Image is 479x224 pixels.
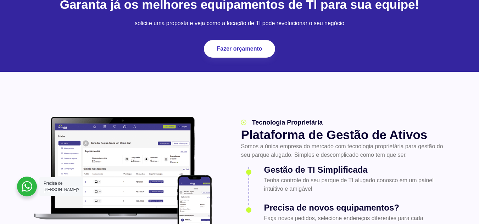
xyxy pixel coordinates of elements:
[30,19,449,28] p: solicite uma proposta e veja como a locação de TI pode revolucionar o seu negócio
[250,118,323,127] span: Tecnologia Proprietária
[320,11,479,224] iframe: Chat Widget
[241,127,446,142] h2: Plataforma de Gestão de Ativos
[320,11,479,224] div: Widget de chat
[264,176,446,193] p: Tenha controle do seu parque de TI alugado conosco em um painel intuitivo e amigável
[204,40,275,58] a: Fazer orçamento
[241,142,446,159] p: Somos a única empresa do mercado com tecnologia proprietária para gestão do seu parque alugado. S...
[217,46,262,52] span: Fazer orçamento
[264,163,446,176] h3: Gestão de TI Simplificada
[44,181,79,192] span: Precisa de [PERSON_NAME]?
[264,201,446,214] h3: Precisa de novos equipamentos?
